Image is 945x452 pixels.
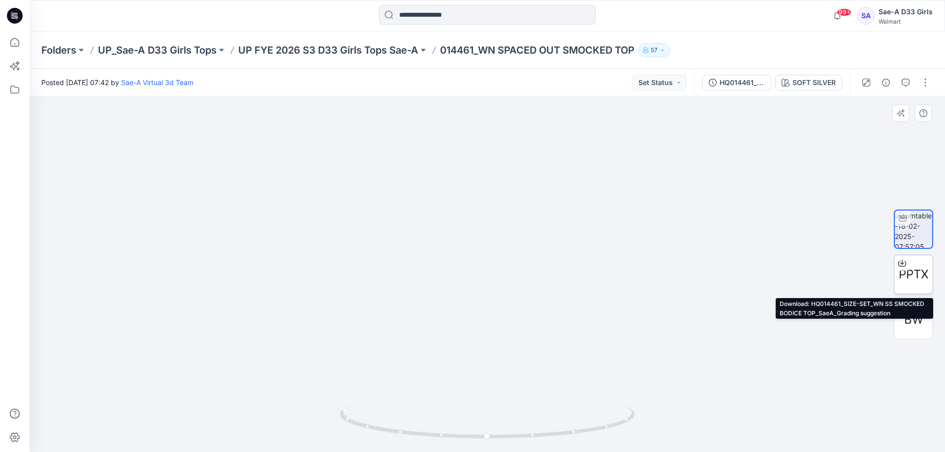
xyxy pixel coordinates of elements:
span: BW [904,311,923,329]
span: 99+ [837,8,851,16]
button: SOFT SILVER [775,75,842,90]
div: SOFT SILVER [792,77,836,88]
span: Posted [DATE] 07:42 by [41,77,193,88]
a: Folders [41,43,76,57]
a: Sae-A Virtual 3d Team [121,78,193,87]
img: eyJhbGciOiJIUzI1NiIsImtpZCI6IjAiLCJzbHQiOiJzZXMiLCJ0eXAiOiJKV1QifQ.eyJkYXRhIjp7InR5cGUiOiJzdG9yYW... [267,18,708,452]
div: Walmart [879,18,933,25]
p: 014461_WN SPACED OUT SMOCKED TOP [440,43,634,57]
img: turntable-18-02-2025-07:57:05 [895,211,932,248]
button: 57 [638,43,670,57]
span: PPTX [899,266,928,283]
div: SA [857,7,875,25]
p: 57 [651,45,658,56]
a: UP_Sae-A D33 Girls Tops [98,43,217,57]
div: Sae-A D33 Girls [879,6,933,18]
button: HQ014461_Size-Set_WN SS SMOCKED BODICE TOP [702,75,771,90]
button: Details [878,75,894,90]
div: HQ014461_Size-Set_WN SS SMOCKED BODICE TOP [720,77,765,88]
a: UP FYE 2026 S3 D33 Girls Tops Sae-A [238,43,418,57]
